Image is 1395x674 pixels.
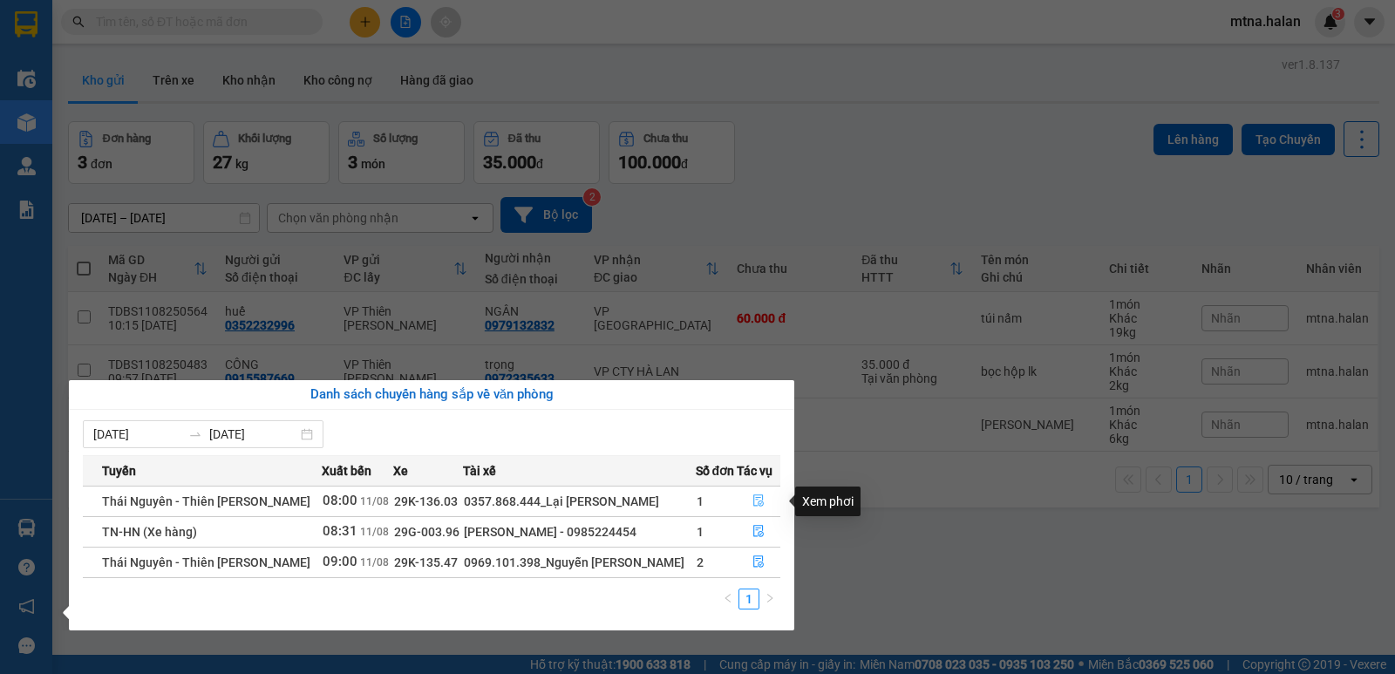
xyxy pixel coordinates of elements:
[360,495,389,507] span: 11/08
[93,425,181,444] input: Từ ngày
[737,461,772,480] span: Tác vụ
[752,525,765,539] span: file-done
[738,548,779,576] button: file-done
[209,425,297,444] input: Đến ngày
[394,555,458,569] span: 29K-135.47
[323,523,357,539] span: 08:31
[360,526,389,538] span: 11/08
[795,487,861,516] div: Xem phơi
[102,555,310,569] span: Thái Nguyên - Thiên [PERSON_NAME]
[759,589,780,609] button: right
[752,555,765,569] span: file-done
[322,461,371,480] span: Xuất bến
[360,556,389,568] span: 11/08
[323,554,357,569] span: 09:00
[102,461,136,480] span: Tuyến
[83,385,780,405] div: Danh sách chuyến hàng sắp về văn phòng
[464,492,694,511] div: 0357.868.444_Lại [PERSON_NAME]
[464,522,694,541] div: [PERSON_NAME] - 0985224454
[697,555,704,569] span: 2
[393,461,408,480] span: Xe
[759,589,780,609] li: Next Page
[464,553,694,572] div: 0969.101.398_Nguyễn [PERSON_NAME]
[696,461,735,480] span: Số đơn
[738,487,779,515] button: file-done
[697,494,704,508] span: 1
[188,427,202,441] span: swap-right
[697,525,704,539] span: 1
[188,427,202,441] span: to
[738,589,759,609] li: 1
[102,494,310,508] span: Thái Nguyên - Thiên [PERSON_NAME]
[463,461,496,480] span: Tài xế
[739,589,759,609] a: 1
[394,494,458,508] span: 29K-136.03
[752,494,765,508] span: file-done
[718,589,738,609] button: left
[738,518,779,546] button: file-done
[394,525,459,539] span: 29G-003.96
[323,493,357,508] span: 08:00
[723,593,733,603] span: left
[718,589,738,609] li: Previous Page
[102,525,197,539] span: TN-HN (Xe hàng)
[765,593,775,603] span: right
